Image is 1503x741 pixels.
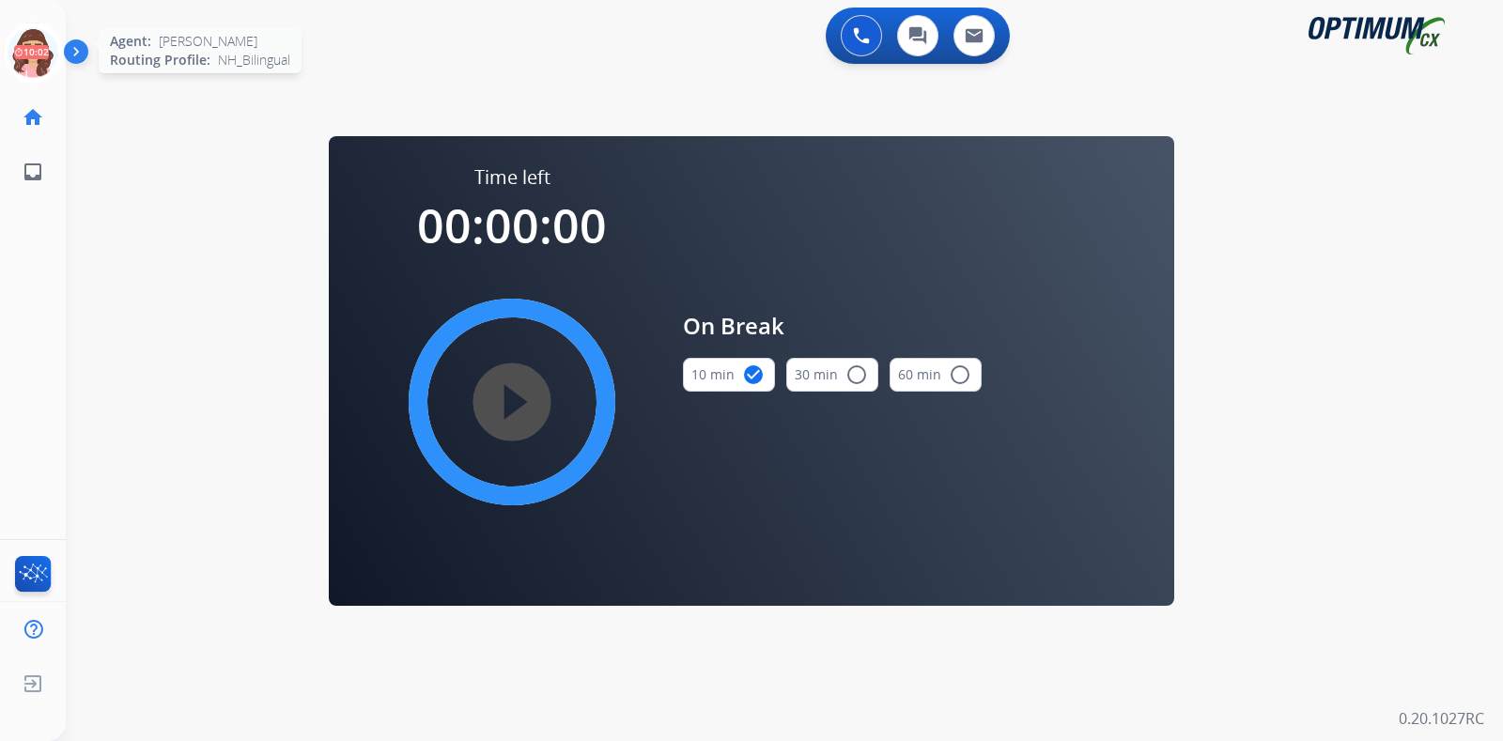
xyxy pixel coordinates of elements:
[742,363,765,386] mat-icon: check_circle
[110,51,210,69] span: Routing Profile:
[890,358,982,392] button: 60 min
[683,358,775,392] button: 10 min
[949,363,971,386] mat-icon: radio_button_unchecked
[683,309,982,343] span: On Break
[110,32,151,51] span: Agent:
[218,51,290,69] span: NH_Bilingual
[786,358,878,392] button: 30 min
[1399,707,1484,730] p: 0.20.1027RC
[159,32,257,51] span: [PERSON_NAME]
[417,193,607,257] span: 00:00:00
[845,363,868,386] mat-icon: radio_button_unchecked
[474,164,550,191] span: Time left
[501,391,523,413] mat-icon: play_circle_filled
[22,106,44,129] mat-icon: home
[22,161,44,183] mat-icon: inbox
